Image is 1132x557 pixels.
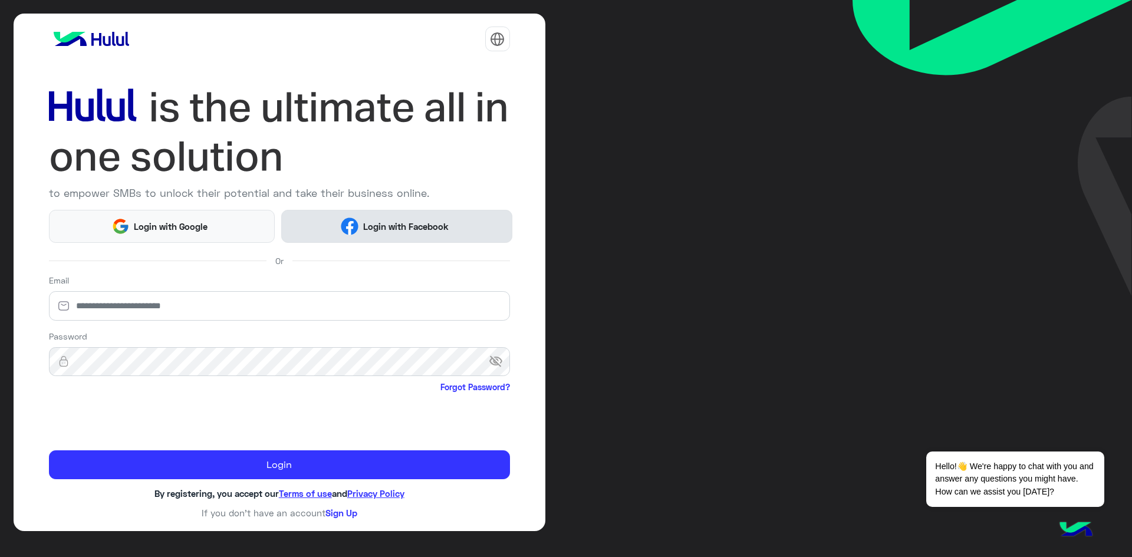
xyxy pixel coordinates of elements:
button: Login with Google [49,210,275,242]
button: Login with Facebook [281,210,512,242]
span: Or [275,255,284,267]
span: and [332,488,347,499]
span: visibility_off [489,351,510,373]
img: email [49,300,78,312]
img: Google [111,217,129,235]
a: Sign Up [325,507,357,518]
p: to empower SMBs to unlock their potential and take their business online. [49,185,510,201]
button: Login [49,450,510,480]
span: By registering, you accept our [154,488,279,499]
img: hululLoginTitle_EN.svg [49,83,510,181]
label: Password [49,330,87,342]
span: Login with Google [130,220,212,233]
h6: If you don’t have an account [49,507,510,518]
label: Email [49,274,69,286]
img: Facebook [341,217,358,235]
img: logo [49,27,134,51]
span: Hello!👋 We're happy to chat with you and answer any questions you might have. How can we assist y... [926,451,1104,507]
a: Terms of use [279,488,332,499]
a: Forgot Password? [440,381,510,393]
img: hulul-logo.png [1055,510,1097,551]
img: tab [490,32,505,47]
iframe: reCAPTCHA [49,395,228,441]
img: lock [49,355,78,367]
span: Login with Facebook [358,220,453,233]
a: Privacy Policy [347,488,404,499]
